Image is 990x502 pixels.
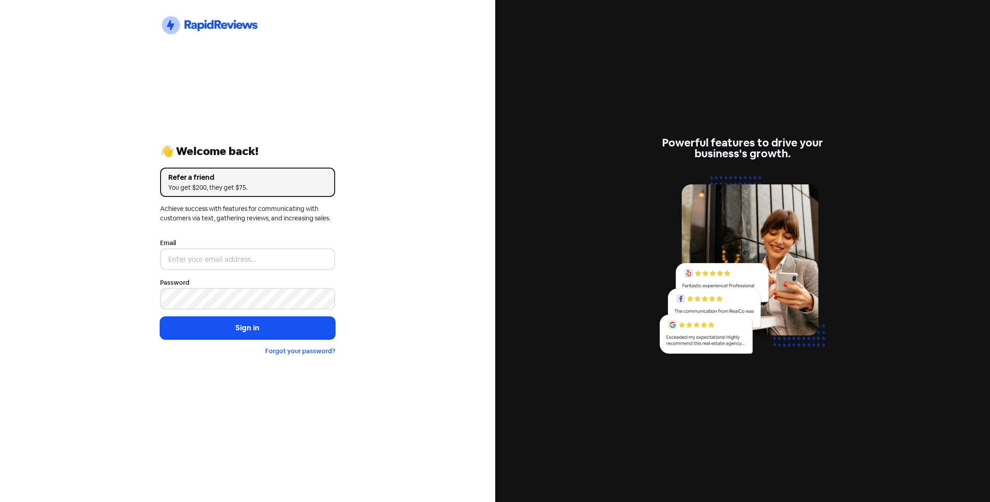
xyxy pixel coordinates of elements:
[160,238,176,248] label: Email
[160,278,189,288] label: Password
[265,347,335,355] a: Forgot your password?
[160,146,335,157] div: 👋 Welcome back!
[160,248,335,270] input: Enter your email address...
[168,172,327,183] div: Refer a friend
[160,204,335,223] div: Achieve success with features for communicating with customers via text, gathering reviews, and i...
[655,137,830,159] div: Powerful features to drive your business's growth.
[168,183,327,192] div: You get $200, they get $75.
[160,317,335,339] button: Sign in
[655,170,830,364] img: reviews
